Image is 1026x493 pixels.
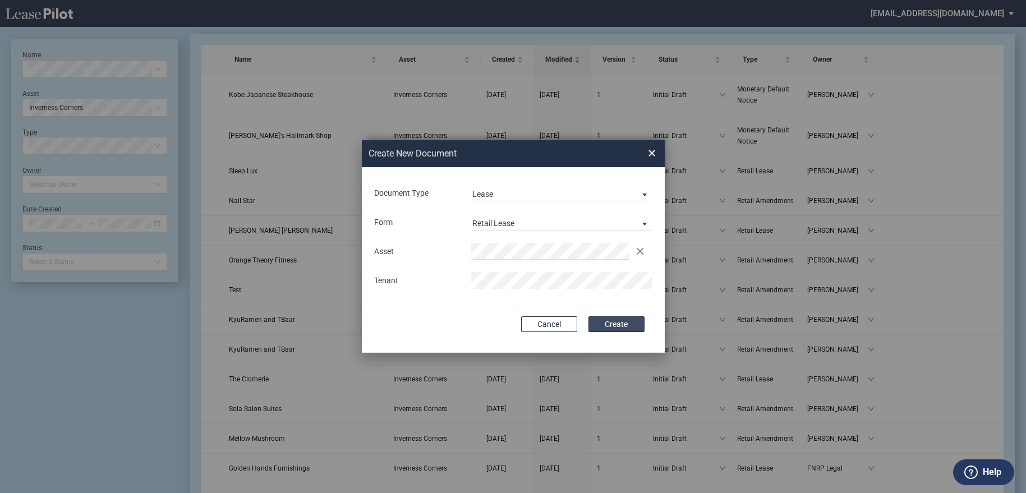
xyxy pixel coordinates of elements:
[472,219,514,228] div: Retail Lease
[983,465,1001,480] label: Help
[648,144,656,162] span: ×
[367,188,464,199] div: Document Type
[471,185,652,201] md-select: Document Type: Lease
[588,316,645,332] button: Create
[471,214,652,231] md-select: Lease Form: Retail Lease
[472,190,493,199] div: Lease
[367,217,464,228] div: Form
[362,140,665,353] md-dialog: Create New ...
[367,275,464,287] div: Tenant
[367,246,464,257] div: Asset
[521,316,577,332] button: Cancel
[369,148,608,160] h2: Create New Document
